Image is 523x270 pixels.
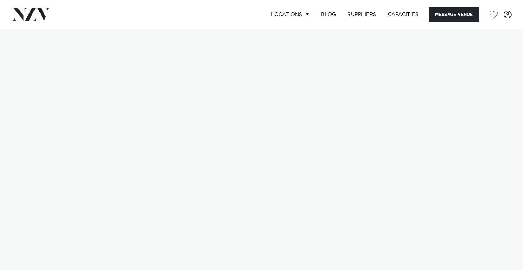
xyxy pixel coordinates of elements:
[315,7,342,22] a: BLOG
[11,8,50,21] img: nzv-logo.png
[342,7,382,22] a: SUPPLIERS
[382,7,424,22] a: Capacities
[429,7,479,22] button: Message Venue
[265,7,315,22] a: Locations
